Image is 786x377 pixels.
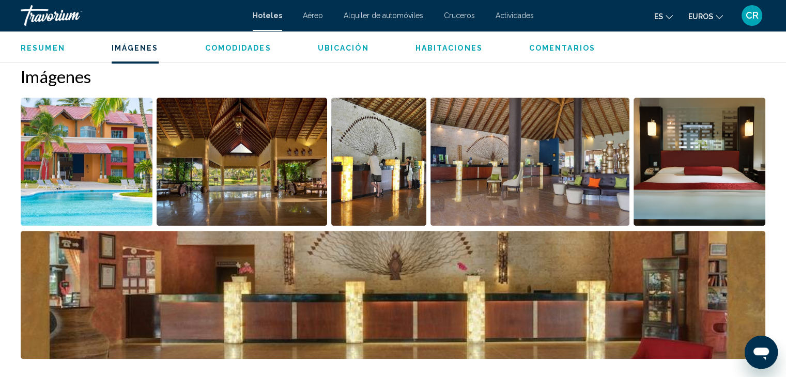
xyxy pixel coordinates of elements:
[688,9,723,24] button: Cambiar moneda
[21,43,65,53] button: Resumen
[21,97,152,226] button: Open full-screen image slider
[430,97,629,226] button: Open full-screen image slider
[496,11,534,20] a: Actividades
[688,12,713,21] font: euros
[157,97,327,226] button: Open full-screen image slider
[331,97,427,226] button: Open full-screen image slider
[444,11,475,20] a: Cruceros
[529,43,595,53] button: Comentarios
[253,11,282,20] a: Hoteles
[205,43,271,53] button: Comodidades
[21,44,65,52] span: Resumen
[21,66,765,87] h2: Imágenes
[318,44,369,52] span: Ubicación
[318,43,369,53] button: Ubicación
[746,10,759,21] font: CR
[303,11,323,20] a: Aéreo
[21,230,765,359] button: Open full-screen image slider
[112,44,159,52] span: Imágenes
[415,43,483,53] button: Habitaciones
[654,12,663,21] font: es
[745,336,778,369] iframe: Botón para iniciar la ventana de mensajería
[634,97,765,226] button: Open full-screen image slider
[415,44,483,52] span: Habitaciones
[112,43,159,53] button: Imágenes
[344,11,423,20] a: Alquiler de automóviles
[21,5,242,26] a: Travorium
[738,5,765,26] button: Menú de usuario
[529,44,595,52] span: Comentarios
[205,44,271,52] span: Comodidades
[654,9,673,24] button: Cambiar idioma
